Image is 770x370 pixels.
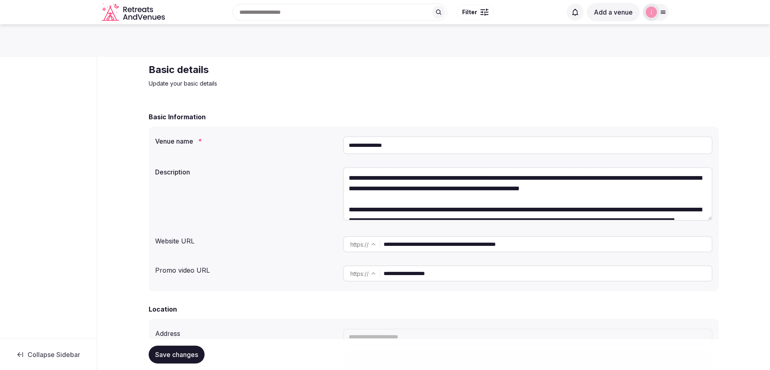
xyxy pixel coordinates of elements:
button: Filter [457,4,494,20]
h2: Location [149,304,177,314]
div: Website URL [155,233,337,246]
button: Save changes [149,346,205,364]
span: Filter [462,8,477,16]
div: Promo video URL [155,262,337,275]
p: Update your basic details [149,80,421,88]
span: Collapse Sidebar [28,351,80,359]
a: Visit the homepage [102,3,166,22]
span: Save changes [155,351,198,359]
label: Venue name [155,138,337,144]
h2: Basic Information [149,112,206,122]
button: Collapse Sidebar [6,346,90,364]
label: Description [155,169,337,175]
button: Add a venue [587,3,640,22]
h2: Basic details [149,63,421,76]
a: Add a venue [587,8,640,16]
img: jen-7867 [646,6,657,18]
div: Address [155,325,337,338]
svg: Retreats and Venues company logo [102,3,166,22]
